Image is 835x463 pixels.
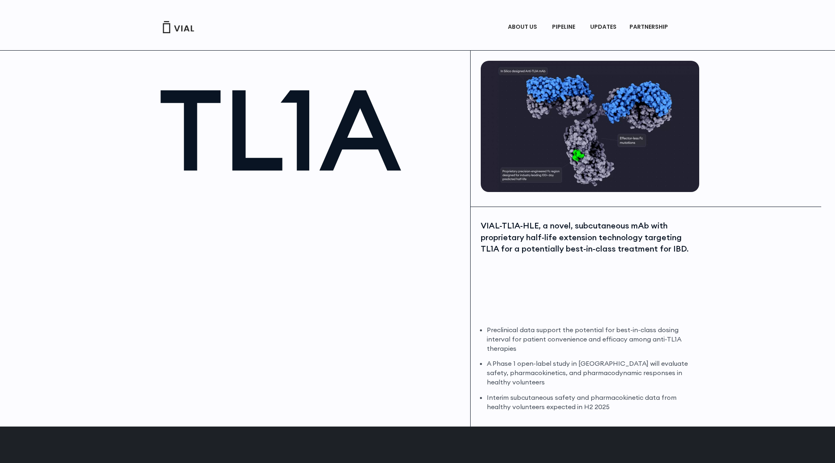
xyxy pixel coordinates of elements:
[162,21,195,33] img: Vial Logo
[623,20,677,34] a: PARTNERSHIPMenu Toggle
[546,20,583,34] a: PIPELINEMenu Toggle
[481,61,699,192] img: TL1A antibody diagram.
[584,20,623,34] a: UPDATES
[481,220,697,255] div: VIAL-TL1A-HLE, a novel, subcutaneous mAb with proprietary half-life extension technology targetin...
[487,325,697,353] li: Preclinical data support the potential for best-in-class dosing interval for patient convenience ...
[487,393,697,412] li: Interim subcutaneous safety and pharmacokinetic data from healthy volunteers expected in H2 2025
[501,20,545,34] a: ABOUT USMenu Toggle
[487,359,697,387] li: A Phase 1 open-label study in [GEOGRAPHIC_DATA] will evaluate safety, pharmacokinetics, and pharm...
[158,73,462,186] h1: TL1A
